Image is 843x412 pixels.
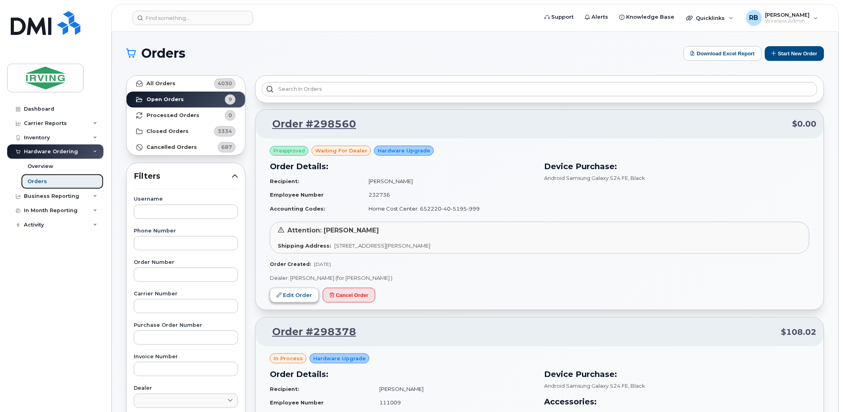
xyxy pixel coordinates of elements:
td: Home Cost Center: 652220-40-5195-999 [361,202,535,216]
strong: All Orders [146,80,176,87]
label: Carrier Number [134,291,238,297]
td: 232736 [361,188,535,202]
span: Preapproved [273,147,305,154]
label: Phone Number [134,228,238,234]
span: , Black [628,383,646,389]
strong: Closed Orders [146,128,189,135]
h3: Device Purchase: [544,160,810,172]
strong: Processed Orders [146,112,199,119]
span: Hardware Upgrade [378,147,430,154]
strong: Cancelled Orders [146,144,197,150]
button: Start New Order [765,46,824,61]
span: Android Samsung Galaxy S24 FE [544,383,628,389]
span: 4030 [218,80,232,87]
strong: Recipient: [270,178,299,184]
button: Cancel Order [323,288,375,303]
a: Edit Order [270,288,319,303]
strong: Employee Number [270,191,324,198]
h3: Device Purchase: [544,368,810,380]
a: All Orders4030 [127,76,245,92]
a: Open Orders9 [127,92,245,107]
label: Invoice Number [134,354,238,359]
h3: Order Details: [270,368,535,380]
a: Order #298560 [263,117,356,131]
span: 0 [228,111,232,119]
strong: Open Orders [146,96,184,103]
td: [PERSON_NAME] [361,174,535,188]
span: waiting for dealer [315,147,367,154]
strong: Order Created: [270,261,311,267]
span: in process [273,355,303,362]
strong: Accounting Codes: [270,205,325,212]
span: , Black [628,175,646,181]
p: Dealer: [PERSON_NAME] (for [PERSON_NAME] ) [270,274,810,282]
strong: Employee Number [270,399,324,406]
a: Cancelled Orders687 [127,139,245,155]
td: [PERSON_NAME] [373,382,535,396]
span: Attention: [PERSON_NAME] [287,227,379,234]
span: [STREET_ADDRESS][PERSON_NAME] [334,242,430,249]
button: Download Excel Report [684,46,762,61]
label: Purchase Order Number [134,323,238,328]
label: Dealer [134,386,238,391]
label: Username [134,197,238,202]
span: Android Samsung Galaxy S24 FE [544,175,628,181]
h3: Accessories: [544,396,810,408]
span: [DATE] [314,261,331,267]
label: Order Number [134,260,238,265]
span: Orders [141,47,185,59]
a: Order #298378 [263,325,356,339]
span: 687 [221,143,232,151]
span: 9 [228,96,232,103]
a: Processed Orders0 [127,107,245,123]
span: $0.00 [792,118,817,130]
strong: Recipient: [270,386,299,392]
td: 111009 [373,396,535,410]
strong: Shipping Address: [278,242,331,249]
span: 3334 [218,127,232,135]
span: Hardware Upgrade [313,355,366,362]
input: Search in orders [262,82,818,96]
a: Closed Orders3334 [127,123,245,139]
span: $108.02 [781,326,817,338]
h3: Order Details: [270,160,535,172]
span: Filters [134,170,232,182]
